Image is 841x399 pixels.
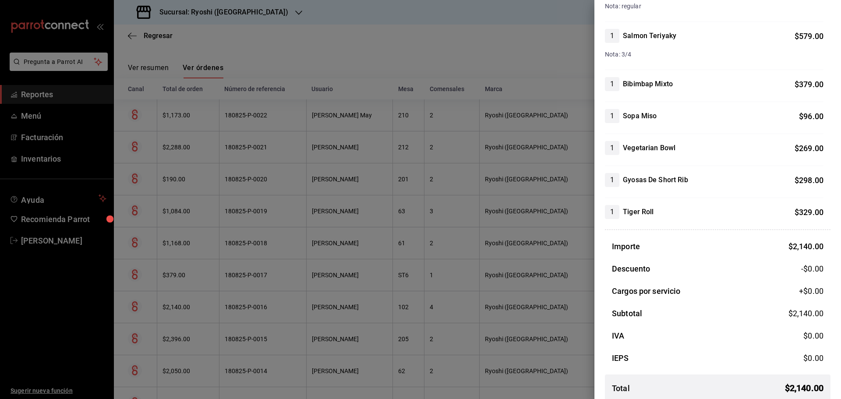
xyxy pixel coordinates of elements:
[788,309,823,318] span: $ 2,140.00
[799,285,823,297] span: +$ 0.00
[612,330,624,342] h3: IVA
[605,175,619,185] span: 1
[623,79,673,89] h4: Bibimbap Mixto
[605,31,619,41] span: 1
[605,207,619,217] span: 1
[605,111,619,121] span: 1
[605,3,641,10] span: Nota: regular
[623,31,676,41] h4: Salmon Teriyaky
[612,263,650,275] h3: Descuento
[612,352,629,364] h3: IEPS
[623,207,654,217] h4: Tiger Roll
[795,80,823,89] span: $ 379.00
[795,176,823,185] span: $ 298.00
[612,240,640,252] h3: Importe
[803,331,823,340] span: $ 0.00
[623,143,675,153] h4: Vegetarian Bowl
[801,263,823,275] span: -$0.00
[612,382,630,394] h3: Total
[795,32,823,41] span: $ 579.00
[788,242,823,251] span: $ 2,140.00
[785,381,823,395] span: $ 2,140.00
[605,143,619,153] span: 1
[799,112,823,121] span: $ 96.00
[605,79,619,89] span: 1
[803,353,823,363] span: $ 0.00
[795,144,823,153] span: $ 269.00
[612,285,681,297] h3: Cargos por servicio
[612,307,642,319] h3: Subtotal
[605,51,631,58] span: Nota: 3/4
[795,208,823,217] span: $ 329.00
[623,111,657,121] h4: Sopa Miso
[623,175,688,185] h4: Gyosas De Short Rib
